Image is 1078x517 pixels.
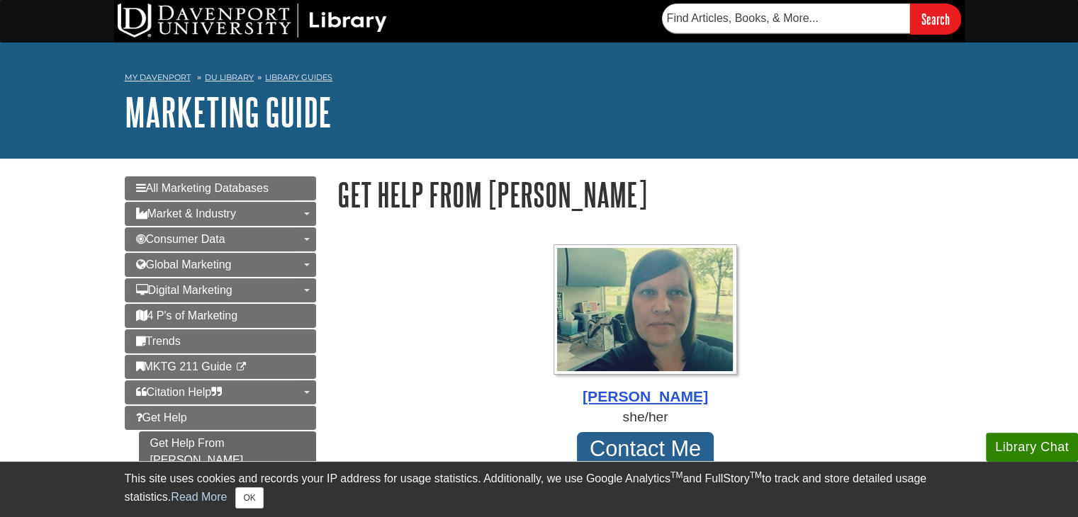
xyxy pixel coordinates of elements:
span: MKTG 211 Guide [136,360,232,373]
a: Read More [171,491,227,503]
span: Citation Help [136,386,223,398]
a: Contact Me [577,432,714,467]
sup: TM [750,470,762,480]
a: Trends [125,329,316,353]
span: Trends [136,335,181,347]
div: [PERSON_NAME] [337,385,954,408]
a: Library Guides [265,72,332,82]
span: Get Help [136,411,187,424]
span: Digital Marketing [136,284,232,296]
nav: breadcrumb [125,68,954,91]
button: Close [235,487,263,509]
img: Profile Photo [554,244,737,375]
div: This site uses cookies and records your IP address for usage statistics. Additionally, we use Goo... [125,470,954,509]
input: Search [910,4,961,34]
sup: TM [670,470,683,480]
a: DU Library [205,72,254,82]
form: Searches DU Library's articles, books, and more [662,4,961,34]
a: MKTG 211 Guide [125,355,316,379]
a: 4 P's of Marketing [125,304,316,328]
span: Market & Industry [136,208,236,220]
span: 4 P's of Marketing [136,309,238,322]
a: Citation Help [125,380,316,404]
a: Get Help [125,406,316,430]
div: she/her [337,407,954,428]
a: Global Marketing [125,253,316,277]
i: This link opens in a new window [235,363,247,372]
a: Marketing Guide [125,90,332,134]
input: Find Articles, Books, & More... [662,4,910,33]
span: Global Marketing [136,258,232,271]
span: All Marketing Databases [136,182,269,194]
a: My Davenport [125,72,191,84]
img: DU Library [118,4,387,38]
button: Library Chat [986,433,1078,462]
span: Consumer Data [136,233,225,245]
h1: Get Help From [PERSON_NAME] [337,176,954,212]
a: Market & Industry [125,202,316,226]
a: Profile Photo [PERSON_NAME] [337,244,954,408]
a: All Marketing Databases [125,176,316,200]
a: Get Help From [PERSON_NAME] [139,431,316,472]
a: Consumer Data [125,227,316,251]
a: Digital Marketing [125,278,316,302]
